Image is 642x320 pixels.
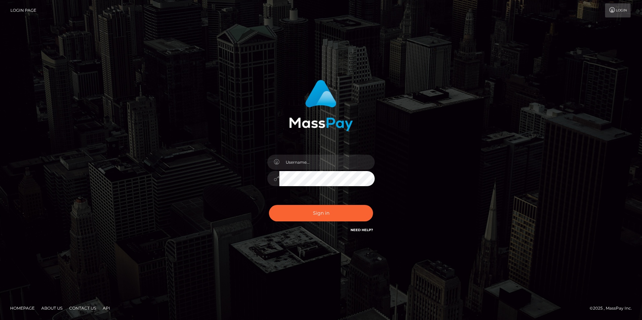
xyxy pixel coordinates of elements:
[279,155,375,170] input: Username...
[100,303,113,313] a: API
[39,303,65,313] a: About Us
[289,80,353,131] img: MassPay Login
[7,303,37,313] a: Homepage
[10,3,36,17] a: Login Page
[66,303,99,313] a: Contact Us
[269,205,373,221] button: Sign in
[590,305,637,312] div: © 2025 , MassPay Inc.
[351,228,373,232] a: Need Help?
[605,3,631,17] a: Login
